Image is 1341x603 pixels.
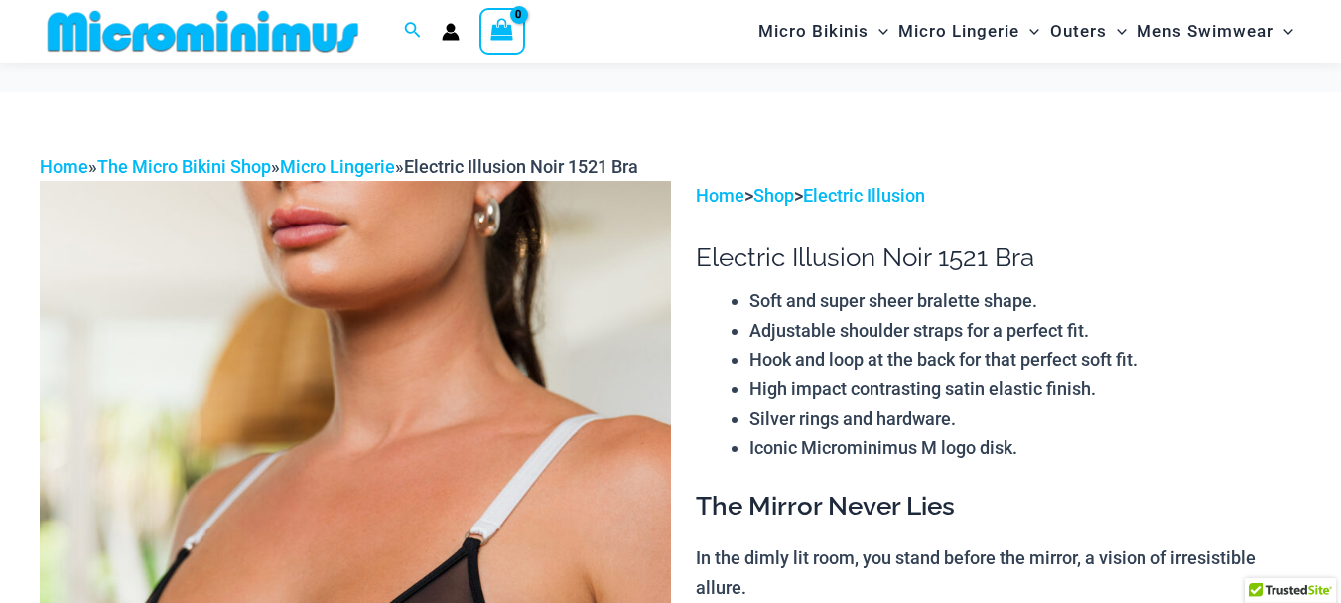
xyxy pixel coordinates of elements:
[442,23,460,41] a: Account icon link
[696,242,1301,273] h1: Electric Illusion Noir 1521 Bra
[1019,6,1039,57] span: Menu Toggle
[749,404,1301,434] li: Silver rings and hardware.
[749,433,1301,463] li: Iconic Microminimus M logo disk.
[97,156,271,177] a: The Micro Bikini Shop
[753,185,794,206] a: Shop
[40,9,366,54] img: MM SHOP LOGO FLAT
[869,6,888,57] span: Menu Toggle
[40,156,638,177] span: » » »
[758,6,869,57] span: Micro Bikinis
[1050,6,1107,57] span: Outers
[1107,6,1127,57] span: Menu Toggle
[750,3,1301,60] nav: Site Navigation
[1137,6,1274,57] span: Mens Swimwear
[404,19,422,44] a: Search icon link
[696,185,744,206] a: Home
[749,345,1301,375] li: Hook and loop at the back for that perfect soft fit.
[1274,6,1293,57] span: Menu Toggle
[749,316,1301,346] li: Adjustable shoulder straps for a perfect fit.
[1132,6,1298,57] a: Mens SwimwearMenu ToggleMenu Toggle
[404,156,638,177] span: Electric Illusion Noir 1521 Bra
[749,286,1301,316] li: Soft and super sheer bralette shape.
[893,6,1044,57] a: Micro LingerieMenu ToggleMenu Toggle
[803,185,925,206] a: Electric Illusion
[696,181,1301,211] p: > >
[280,156,395,177] a: Micro Lingerie
[479,8,525,54] a: View Shopping Cart, empty
[696,490,1301,524] h3: The Mirror Never Lies
[1045,6,1132,57] a: OutersMenu ToggleMenu Toggle
[40,156,88,177] a: Home
[749,375,1301,404] li: High impact contrasting satin elastic finish.
[753,6,893,57] a: Micro BikinisMenu ToggleMenu Toggle
[898,6,1019,57] span: Micro Lingerie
